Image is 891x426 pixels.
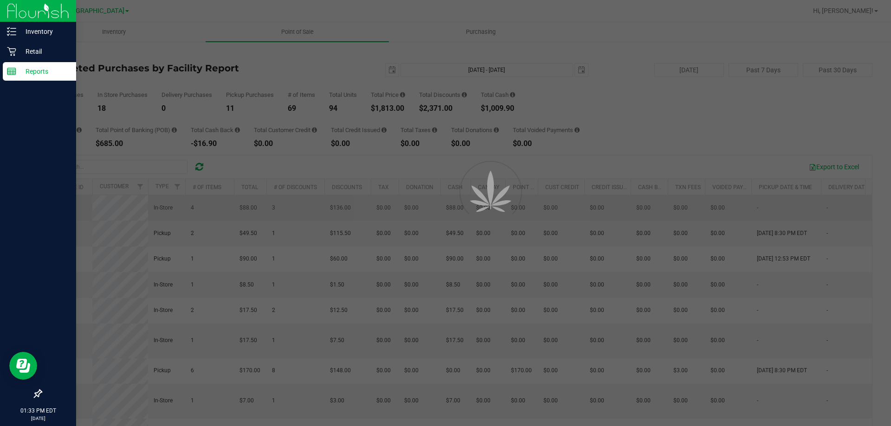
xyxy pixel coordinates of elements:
inline-svg: Reports [7,67,16,76]
p: Reports [16,66,72,77]
p: Retail [16,46,72,57]
p: 01:33 PM EDT [4,407,72,415]
inline-svg: Inventory [7,27,16,36]
p: Inventory [16,26,72,37]
iframe: Resource center [9,352,37,380]
p: [DATE] [4,415,72,422]
inline-svg: Retail [7,47,16,56]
